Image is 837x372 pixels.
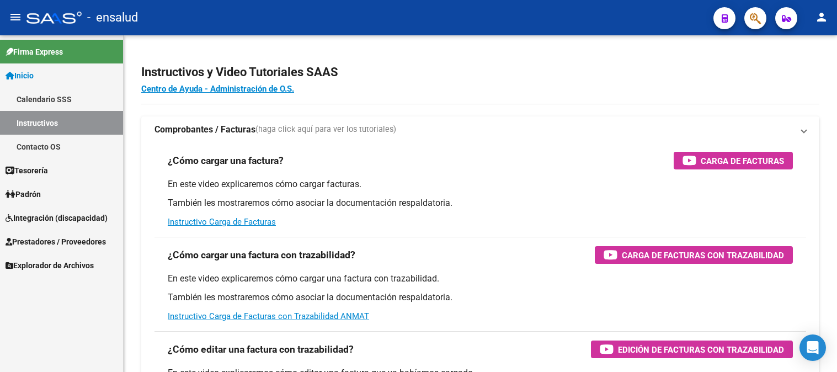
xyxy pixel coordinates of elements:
span: Firma Express [6,46,63,58]
p: También les mostraremos cómo asociar la documentación respaldatoria. [168,197,793,209]
a: Instructivo Carga de Facturas con Trazabilidad ANMAT [168,311,369,321]
p: En este video explicaremos cómo cargar facturas. [168,178,793,190]
h3: ¿Cómo editar una factura con trazabilidad? [168,342,354,357]
span: Explorador de Archivos [6,259,94,272]
p: También les mostraremos cómo asociar la documentación respaldatoria. [168,291,793,304]
a: Centro de Ayuda - Administración de O.S. [141,84,294,94]
span: Tesorería [6,164,48,177]
span: Inicio [6,70,34,82]
span: Carga de Facturas con Trazabilidad [622,248,784,262]
span: Padrón [6,188,41,200]
span: - ensalud [87,6,138,30]
h3: ¿Cómo cargar una factura? [168,153,284,168]
button: Carga de Facturas [674,152,793,169]
strong: Comprobantes / Facturas [154,124,255,136]
mat-expansion-panel-header: Comprobantes / Facturas(haga click aquí para ver los tutoriales) [141,116,819,143]
button: Carga de Facturas con Trazabilidad [595,246,793,264]
span: Prestadores / Proveedores [6,236,106,248]
mat-icon: menu [9,10,22,24]
span: (haga click aquí para ver los tutoriales) [255,124,396,136]
h3: ¿Cómo cargar una factura con trazabilidad? [168,247,355,263]
span: Carga de Facturas [701,154,784,168]
span: Edición de Facturas con Trazabilidad [618,343,784,357]
a: Instructivo Carga de Facturas [168,217,276,227]
span: Integración (discapacidad) [6,212,108,224]
mat-icon: person [815,10,828,24]
h2: Instructivos y Video Tutoriales SAAS [141,62,819,83]
button: Edición de Facturas con Trazabilidad [591,341,793,358]
p: En este video explicaremos cómo cargar una factura con trazabilidad. [168,273,793,285]
div: Open Intercom Messenger [799,334,826,361]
